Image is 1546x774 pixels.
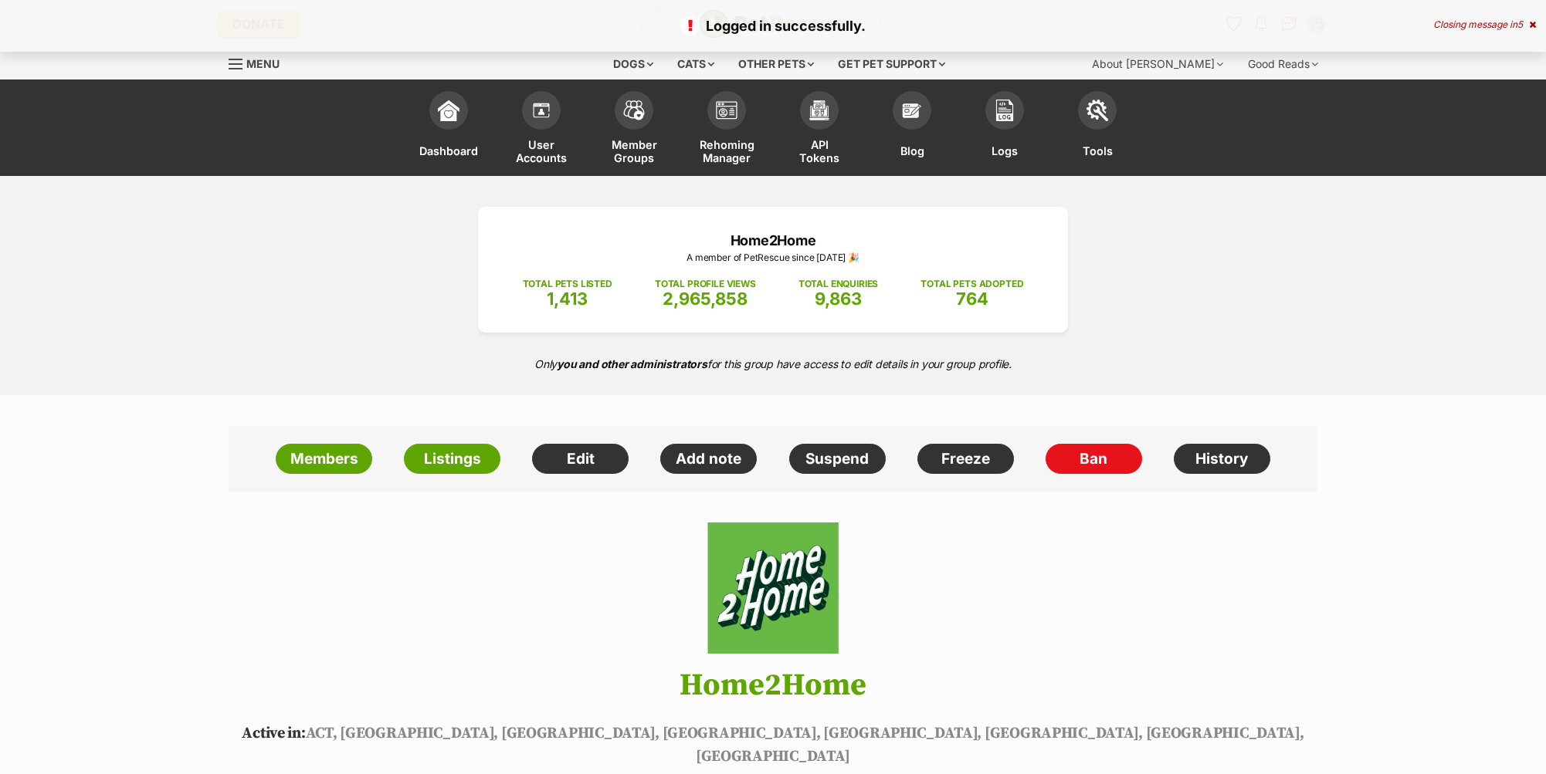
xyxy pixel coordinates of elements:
span: API Tokens [792,137,846,164]
div: Other pets [727,49,825,79]
span: User Accounts [514,137,568,164]
a: Logs [958,83,1051,176]
a: Dashboard [402,83,495,176]
p: TOTAL PETS LISTED [523,277,612,291]
a: Edit [532,444,629,475]
a: Members [276,444,372,475]
img: api-icon-849e3a9e6f871e3acf1f60245d25b4cd0aad652aa5f5372336901a6a67317bd8.svg [809,100,830,121]
div: Good Reads [1237,49,1329,79]
img: logs-icon-5bf4c29380941ae54b88474b1138927238aebebbc450bc62c8517511492d5a22.svg [994,100,1015,121]
img: dashboard-icon-eb2f2d2d3e046f16d808141f083e7271f6b2e854fb5c12c21221c1fb7104beca.svg [438,100,459,121]
a: API Tokens [773,83,866,176]
div: Cats [666,49,725,79]
a: Menu [229,49,290,76]
p: Home2Home [501,230,1045,251]
span: 2,965,858 [663,289,748,309]
span: Dashboard [419,137,478,164]
a: Blog [866,83,958,176]
div: Dogs [602,49,664,79]
p: TOTAL ENQUIRIES [798,277,878,291]
span: Tools [1083,137,1113,164]
div: About [PERSON_NAME] [1081,49,1234,79]
span: 764 [956,289,988,309]
a: Add note [660,444,757,475]
p: TOTAL PETS ADOPTED [920,277,1023,291]
span: Member Groups [607,137,661,164]
a: Member Groups [588,83,680,176]
img: group-profile-icon-3fa3cf56718a62981997c0bc7e787c4b2cf8bcc04b72c1350f741eb67cf2f40e.svg [716,101,737,120]
span: 1,413 [547,289,588,309]
a: Listings [404,444,500,475]
a: Rehoming Manager [680,83,773,176]
p: TOTAL PROFILE VIEWS [655,277,756,291]
a: Freeze [917,444,1014,475]
h1: Home2Home [205,668,1341,702]
p: A member of PetRescue since [DATE] 🎉 [501,251,1045,265]
img: tools-icon-677f8b7d46040df57c17cb185196fc8e01b2b03676c49af7ba82c462532e62ee.svg [1087,100,1108,121]
span: Rehoming Manager [700,137,754,164]
a: Tools [1051,83,1144,176]
img: members-icon-d6bcda0bfb97e5ba05b48644448dc2971f67d37433e5abca221da40c41542bd5.svg [531,100,552,121]
span: Active in: [242,724,305,743]
a: History [1174,444,1270,475]
span: Logs [992,137,1018,164]
div: Get pet support [827,49,956,79]
strong: you and other administrators [557,357,707,370]
span: Blog [900,137,924,164]
a: Suspend [789,444,886,475]
a: Ban [1046,444,1142,475]
a: User Accounts [495,83,588,176]
p: ACT, [GEOGRAPHIC_DATA], [GEOGRAPHIC_DATA], [GEOGRAPHIC_DATA], [GEOGRAPHIC_DATA], [GEOGRAPHIC_DATA... [205,722,1341,769]
span: 9,863 [815,289,862,309]
img: team-members-icon-5396bd8760b3fe7c0b43da4ab00e1e3bb1a5d9ba89233759b79545d2d3fc5d0d.svg [623,100,645,120]
img: blogs-icon-e71fceff818bbaa76155c998696f2ea9b8fc06abc828b24f45ee82a475c2fd99.svg [901,100,923,121]
img: Home2Home [685,522,861,654]
span: Menu [246,57,280,70]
